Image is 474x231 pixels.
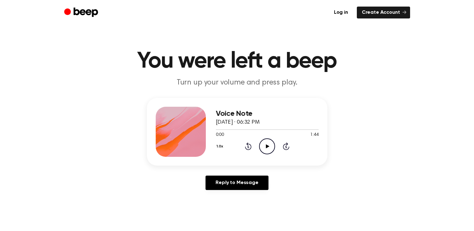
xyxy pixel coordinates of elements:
a: Reply to Message [206,176,268,190]
span: 1:44 [310,132,318,138]
span: [DATE] · 06:32 PM [216,120,260,125]
a: Log in [329,7,353,18]
span: 0:00 [216,132,224,138]
h3: Voice Note [216,110,319,118]
a: Beep [64,7,100,19]
button: 1.0x [216,141,226,152]
a: Create Account [357,7,410,18]
h1: You were left a beep [77,50,398,73]
p: Turn up your volume and press play. [117,78,357,88]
